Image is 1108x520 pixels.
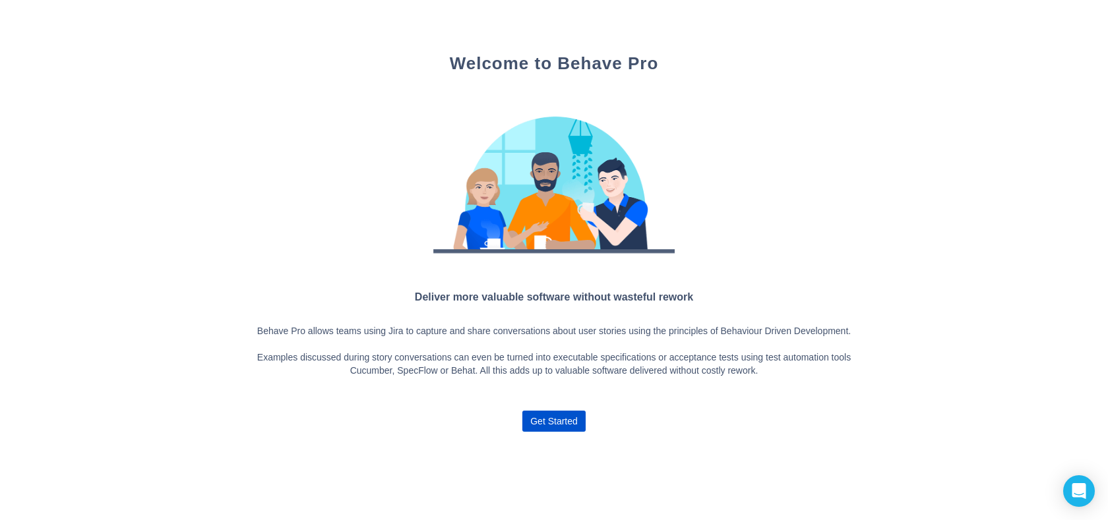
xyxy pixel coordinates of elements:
div: Open Intercom Messenger [1063,475,1095,507]
img: 00369af0bb1dbacc1a4e4cbbc7e10263.png [422,101,686,266]
h1: Welcome to Behave Pro [248,53,860,74]
h3: Deliver more valuable software without wasteful rework [248,289,860,305]
p: Behave Pro allows teams using Jira to capture and share conversations about user stories using th... [248,325,860,378]
button: Get Started [522,411,586,432]
span: Get Started [530,411,578,432]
